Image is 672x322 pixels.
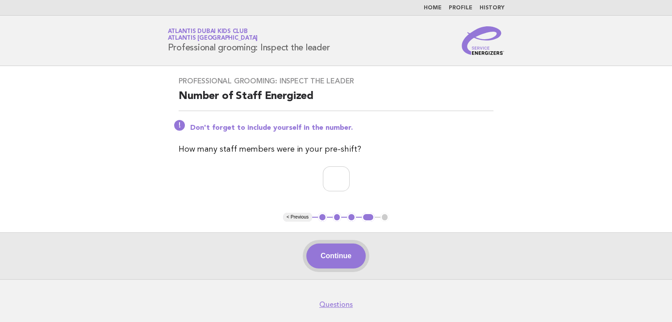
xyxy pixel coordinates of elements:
a: Profile [449,5,472,11]
a: History [480,5,505,11]
h3: Professional grooming: Inspect the leader [179,77,493,86]
button: 2 [333,213,342,222]
button: 1 [318,213,327,222]
img: Service Energizers [462,26,505,55]
a: Home [424,5,442,11]
h1: Professional grooming: Inspect the leader [168,29,330,52]
span: Atlantis [GEOGRAPHIC_DATA] [168,36,258,41]
button: < Previous [283,213,312,222]
p: How many staff members were in your pre-shift? [179,143,493,156]
h2: Number of Staff Energized [179,89,493,111]
button: Continue [306,244,366,268]
button: 3 [347,213,356,222]
p: Don't forget to include yourself in the number. [190,124,493,132]
a: Atlantis Dubai Kids ClubAtlantis [GEOGRAPHIC_DATA] [168,29,258,41]
a: Questions [319,300,353,309]
button: 4 [362,213,375,222]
